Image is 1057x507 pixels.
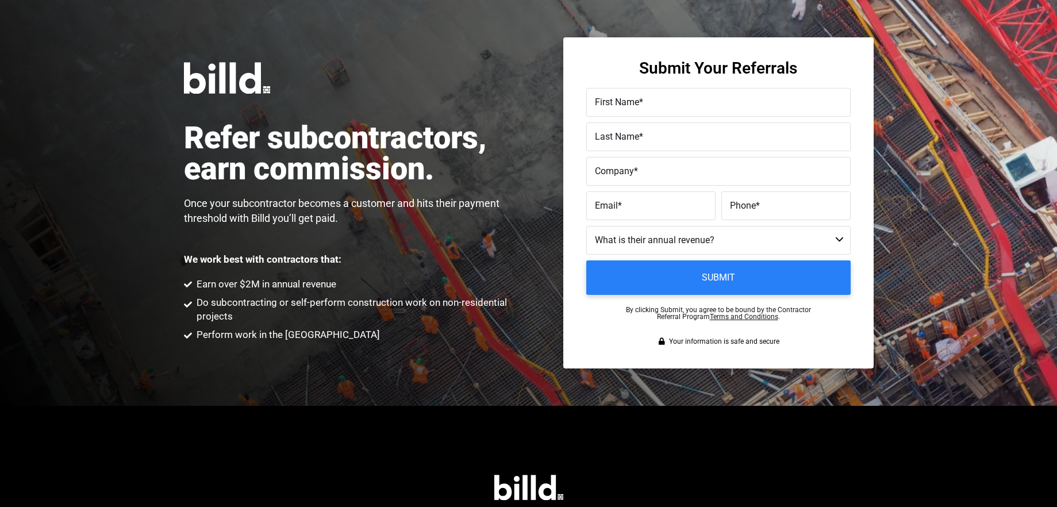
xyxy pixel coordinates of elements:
[626,306,811,320] p: By clicking Submit, you agree to be bound by the Contractor Referral Program .
[639,60,797,76] h3: Submit Your Referrals
[595,130,639,141] span: Last Name
[730,199,756,210] span: Phone
[666,337,779,345] span: Your information is safe and secure
[194,328,380,342] span: Perform work in the [GEOGRAPHIC_DATA]
[184,196,529,226] p: Once your subcontractor becomes a customer and hits their payment threshold with Billd you’ll get...
[194,278,336,291] span: Earn over $2M in annual revenue
[194,296,529,324] span: Do subcontracting or self-perform construction work on non-residential projects
[710,313,778,321] a: Terms and Conditions
[586,260,851,295] input: Submit
[184,122,529,185] h1: Refer subcontractors, earn commission.
[184,255,341,264] p: We work best with contractors that:
[595,199,618,210] span: Email
[595,96,639,107] span: First Name
[595,165,634,176] span: Company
